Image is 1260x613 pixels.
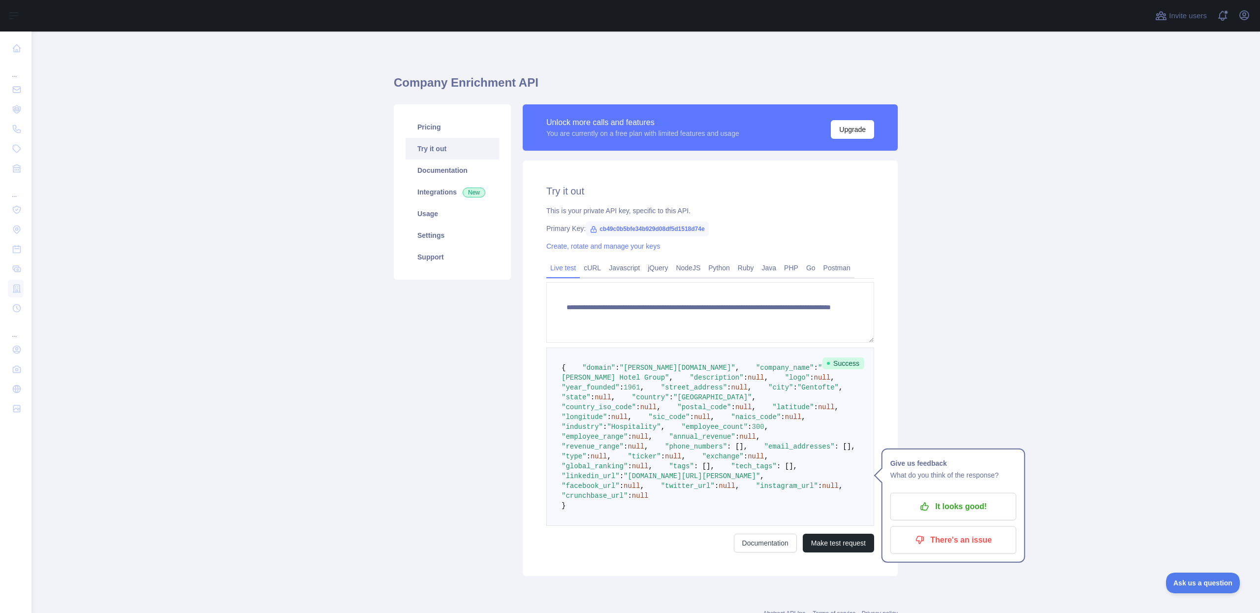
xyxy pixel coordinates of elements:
[661,482,715,490] span: "twitter_url"
[562,384,620,391] span: "year_founded"
[620,384,624,391] span: :
[669,462,693,470] span: "tags"
[640,384,644,391] span: ,
[890,469,1016,481] p: What do you think of the response?
[810,374,814,382] span: :
[595,393,611,401] span: null
[690,374,743,382] span: "description"
[735,433,739,441] span: :
[756,364,814,372] span: "company_name"
[628,433,631,441] span: :
[781,413,785,421] span: :
[731,413,781,421] span: "naics_code"
[748,452,764,460] span: null
[758,260,781,276] a: Java
[760,472,764,480] span: ,
[780,260,802,276] a: PHP
[665,452,682,460] span: null
[803,534,874,552] button: Make test request
[640,403,657,411] span: null
[890,526,1016,554] button: There's an issue
[715,482,719,490] span: :
[562,403,636,411] span: "country_iso_code"
[644,260,672,276] a: jQuery
[898,532,1009,548] p: There's an issue
[628,462,631,470] span: :
[814,403,818,411] span: :
[1169,10,1207,22] span: Invite users
[406,203,499,225] a: Usage
[731,462,777,470] span: "tech_tags"
[648,433,652,441] span: ,
[793,384,797,391] span: :
[814,374,831,382] span: null
[546,117,739,129] div: Unlock more calls and features
[562,423,603,431] span: "industry"
[406,246,499,268] a: Support
[764,452,768,460] span: ,
[632,433,649,441] span: null
[562,413,607,421] span: "longitude"
[731,403,735,411] span: :
[562,472,620,480] span: "linkedin_url"
[636,403,640,411] span: :
[562,492,628,500] span: "crunchbase_url"
[735,364,739,372] span: ,
[562,462,628,470] span: "global_ranking"
[890,493,1016,520] button: It looks good!
[562,443,624,451] span: "revenue_range"
[768,384,793,391] span: "city"
[586,222,708,236] span: cb49c0b5bfe34b929d08df5d1518d74e
[890,457,1016,469] h1: Give us feedback
[463,188,485,197] span: New
[735,403,752,411] span: null
[819,260,854,276] a: Postman
[562,364,822,382] span: "[PERSON_NAME] Hotel Group"
[777,462,797,470] span: : [],
[546,224,874,233] div: Primary Key:
[562,364,566,372] span: {
[661,384,727,391] span: "street_address"
[835,443,855,451] span: : [],
[562,452,586,460] span: "type"
[607,423,661,431] span: "Hospitality"
[406,181,499,203] a: Integrations New
[673,393,752,401] span: "[GEOGRAPHIC_DATA]"
[818,403,835,411] span: null
[665,443,727,451] span: "phone_numbers"
[704,260,734,276] a: Python
[640,482,644,490] span: ,
[406,160,499,181] a: Documentation
[632,393,669,401] span: "country"
[672,260,704,276] a: NodeJS
[546,184,874,198] h2: Try it out
[394,75,898,98] h1: Company Enrichment API
[802,260,819,276] a: Go
[661,423,665,431] span: ,
[657,403,661,411] span: ,
[756,433,760,441] span: ,
[773,403,814,411] span: "latitude"
[739,433,756,441] span: null
[818,482,822,490] span: :
[748,423,752,431] span: :
[839,482,843,490] span: ,
[734,260,758,276] a: Ruby
[752,423,764,431] span: 300
[801,413,805,421] span: ,
[632,462,649,470] span: null
[669,393,673,401] span: :
[682,452,686,460] span: ,
[898,498,1009,515] p: It looks good!
[605,260,644,276] a: Javascript
[797,384,839,391] span: "Gentofte"
[764,374,768,382] span: ,
[839,384,843,391] span: ,
[624,472,760,480] span: "[DOMAIN_NAME][URL][PERSON_NAME]"
[682,423,748,431] span: "employee_count"
[620,482,624,490] span: :
[562,433,628,441] span: "employee_range"
[628,413,631,421] span: ,
[562,502,566,510] span: }
[8,179,24,199] div: ...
